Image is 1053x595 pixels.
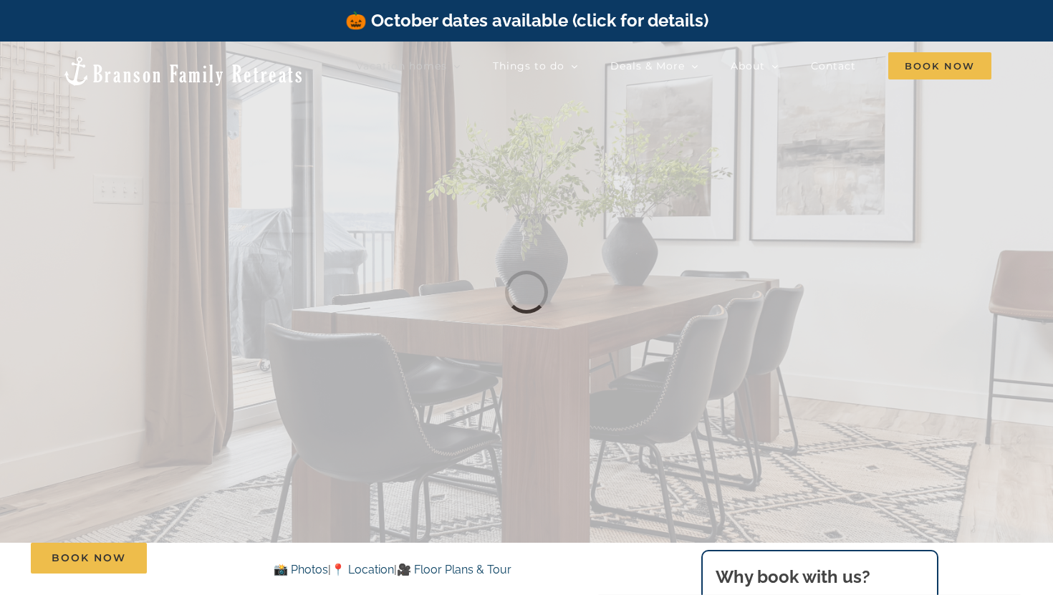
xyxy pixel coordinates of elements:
a: Contact [811,52,856,80]
span: Things to do [493,61,564,71]
span: Deals & More [610,61,685,71]
span: Book Now [52,552,126,564]
img: Branson Family Retreats Logo [62,55,304,87]
span: Book Now [888,52,991,79]
a: About [731,52,779,80]
a: Deals & More [610,52,698,80]
span: Vacation homes [356,61,447,71]
h3: Why book with us? [716,564,925,590]
span: About [731,61,765,71]
a: Book Now [31,543,147,574]
a: Vacation homes [356,52,461,80]
nav: Main Menu [356,52,991,80]
a: 🎃 October dates available (click for details) [345,10,708,31]
span: Contact [811,61,856,71]
a: Things to do [493,52,578,80]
